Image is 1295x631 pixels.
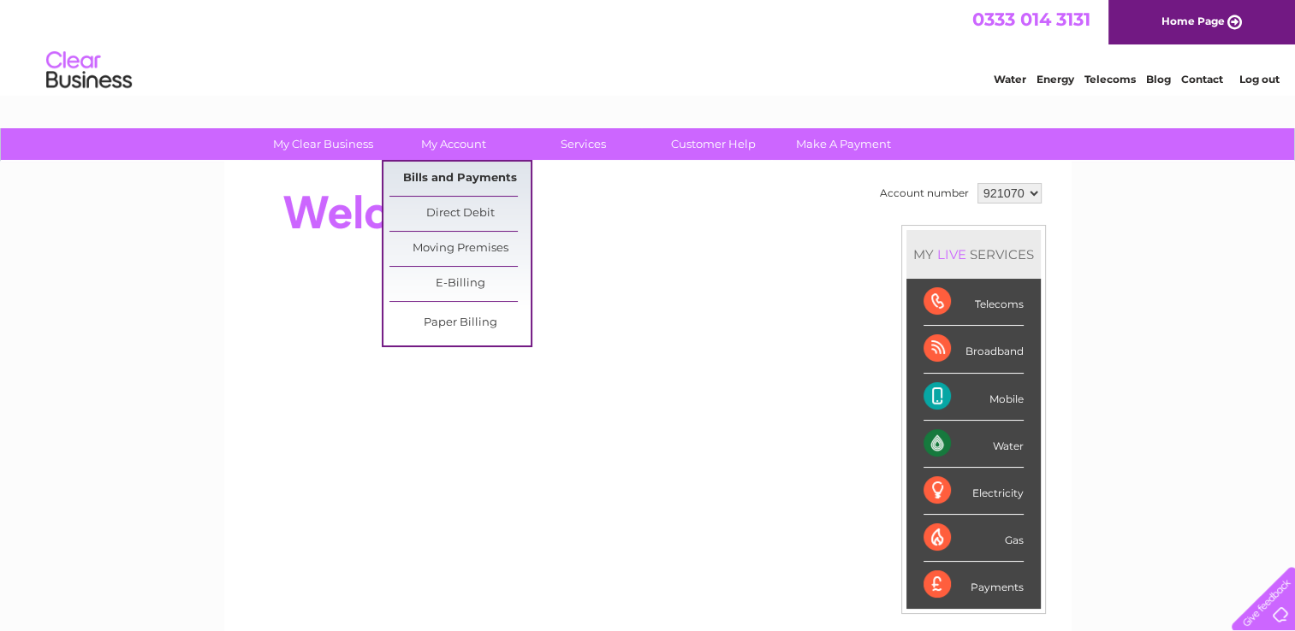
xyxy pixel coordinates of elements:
img: logo.png [45,44,133,97]
div: Mobile [924,374,1024,421]
div: Telecoms [924,279,1024,326]
a: Energy [1037,73,1074,86]
a: Bills and Payments [389,162,531,196]
a: E-Billing [389,267,531,301]
td: Account number [876,179,973,208]
a: My Clear Business [252,128,394,160]
div: Water [924,421,1024,468]
a: Telecoms [1084,73,1136,86]
div: MY SERVICES [906,230,1041,279]
div: Clear Business is a trading name of Verastar Limited (registered in [GEOGRAPHIC_DATA] No. 3667643... [244,9,1053,83]
a: Log out [1239,73,1279,86]
a: Customer Help [643,128,784,160]
a: Make A Payment [773,128,914,160]
div: Payments [924,562,1024,608]
a: Moving Premises [389,232,531,266]
div: LIVE [934,246,970,262]
div: Broadband [924,326,1024,373]
div: Gas [924,515,1024,562]
a: My Account [383,128,524,160]
a: 0333 014 3131 [972,9,1090,30]
a: Services [513,128,654,160]
a: Contact [1181,73,1223,86]
a: Blog [1146,73,1171,86]
a: Direct Debit [389,197,531,231]
a: Water [994,73,1026,86]
div: Electricity [924,468,1024,515]
a: Paper Billing [389,306,531,340]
